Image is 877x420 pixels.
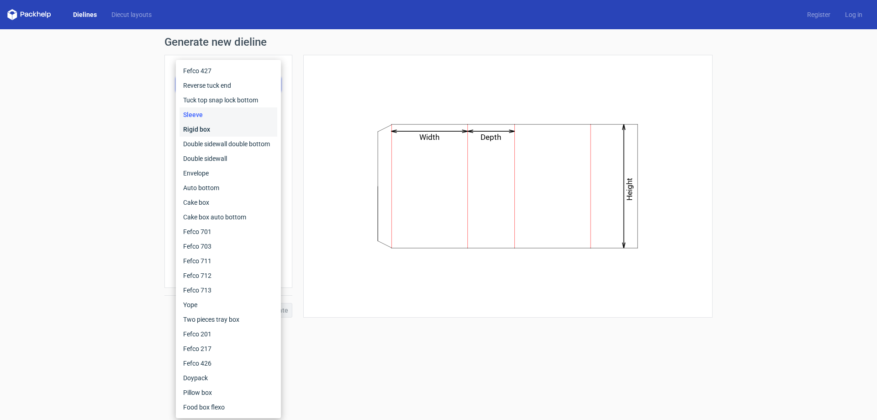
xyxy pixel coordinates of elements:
div: Fefco 217 [180,341,277,356]
a: Dielines [66,10,104,19]
text: Height [625,178,634,201]
a: Register [800,10,838,19]
div: Fefco 712 [180,268,277,283]
div: Fefco 201 [180,327,277,341]
div: Two pieces tray box [180,312,277,327]
div: Food box flexo [180,400,277,415]
div: Fefco 711 [180,254,277,268]
div: Reverse tuck end [180,78,277,93]
div: Double sidewall double bottom [180,137,277,151]
div: Tuck top snap lock bottom [180,93,277,107]
div: Cake box [180,195,277,210]
div: Sleeve [180,107,277,122]
div: Yope [180,298,277,312]
a: Diecut layouts [104,10,159,19]
div: Fefco 427 [180,64,277,78]
div: Doypack [180,371,277,385]
div: Cake box auto bottom [180,210,277,224]
div: Fefco 703 [180,239,277,254]
div: Envelope [180,166,277,181]
div: Fefco 701 [180,224,277,239]
text: Width [420,133,440,142]
div: Fefco 713 [180,283,277,298]
div: Double sidewall [180,151,277,166]
h1: Generate new dieline [164,37,713,48]
div: Auto bottom [180,181,277,195]
div: Fefco 426 [180,356,277,371]
text: Depth [481,133,502,142]
a: Log in [838,10,870,19]
div: Rigid box [180,122,277,137]
div: Pillow box [180,385,277,400]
